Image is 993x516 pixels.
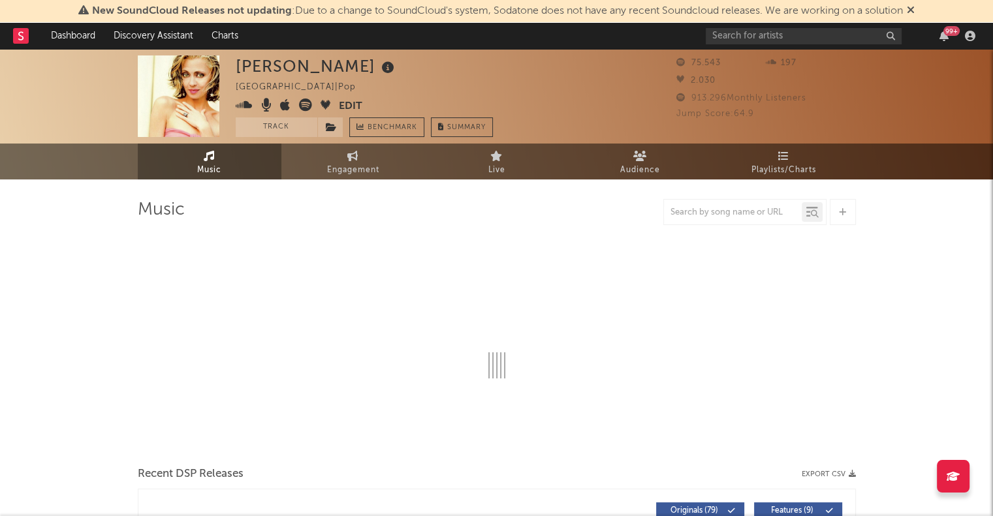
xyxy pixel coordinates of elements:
[138,466,244,482] span: Recent DSP Releases
[665,507,725,515] span: Originals ( 79 )
[447,124,486,131] span: Summary
[712,144,856,179] a: Playlists/Charts
[676,110,754,118] span: Jump Score: 64.9
[676,94,806,102] span: 913.296 Monthly Listeners
[569,144,712,179] a: Audience
[368,120,417,136] span: Benchmark
[939,31,949,41] button: 99+
[327,162,379,178] span: Engagement
[92,6,903,16] span: : Due to a change to SoundCloud's system, Sodatone does not have any recent Soundcloud releases. ...
[943,26,960,36] div: 99 +
[339,99,362,115] button: Edit
[751,162,816,178] span: Playlists/Charts
[676,59,721,67] span: 75.543
[488,162,505,178] span: Live
[763,507,823,515] span: Features ( 9 )
[281,144,425,179] a: Engagement
[620,162,660,178] span: Audience
[425,144,569,179] a: Live
[349,117,424,137] a: Benchmark
[236,80,371,95] div: [GEOGRAPHIC_DATA] | Pop
[92,6,292,16] span: New SoundCloud Releases not updating
[676,76,716,85] span: 2.030
[766,59,796,67] span: 197
[664,207,802,218] input: Search by song name or URL
[802,470,856,478] button: Export CSV
[104,23,202,49] a: Discovery Assistant
[236,117,317,137] button: Track
[431,117,493,137] button: Summary
[706,28,902,44] input: Search for artists
[138,144,281,179] a: Music
[197,162,221,178] span: Music
[907,6,915,16] span: Dismiss
[42,23,104,49] a: Dashboard
[202,23,247,49] a: Charts
[236,55,398,77] div: [PERSON_NAME]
